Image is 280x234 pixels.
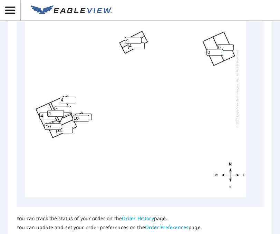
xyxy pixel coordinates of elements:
[17,215,202,222] p: You can track the status of your order on the page.
[122,215,154,222] a: Order History
[31,5,112,16] img: EV Logo
[27,1,116,20] a: EV Logo
[145,224,189,231] a: Order Preferences
[17,224,202,231] p: You can update and set your order preferences on the page.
